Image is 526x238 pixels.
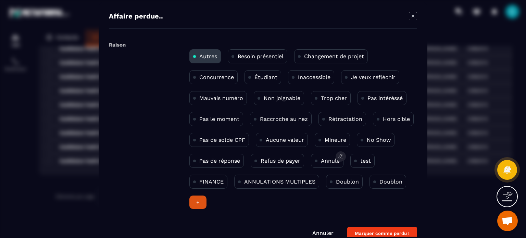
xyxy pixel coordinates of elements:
p: Inaccessible [298,74,330,80]
p: Raccroche au nez [260,116,308,122]
div: + [189,196,206,209]
p: Hors cible [383,116,410,122]
p: Doublon [379,178,402,185]
p: Étudiant [254,74,277,80]
p: Doublon [336,178,359,185]
p: Changement de projet [304,53,364,60]
a: Annuler [312,230,334,236]
p: Mauvais numéro [199,95,243,101]
p: Pas le moment [199,116,239,122]
p: Pas de solde CPF [199,137,245,143]
p: Aucune valeur [266,137,304,143]
p: Rétractation [328,116,362,122]
p: Pas intéréssé [367,95,403,101]
p: Trop cher [321,95,347,101]
p: ANNULATIONS MULTIPLES [244,178,315,185]
h4: Affaire perdue.. [109,12,163,22]
p: test [360,158,371,164]
p: Annulé [321,158,340,164]
p: Mineure [325,137,346,143]
p: Besoin présentiel [238,53,284,60]
p: Pas de réponse [199,158,240,164]
label: Raison [109,42,126,48]
p: Je veux réfléchir [351,74,396,80]
p: No Show [367,137,391,143]
p: Concurrence [199,74,234,80]
p: FINANCE [199,178,224,185]
div: Ouvrir le chat [497,211,518,231]
p: Autres [199,53,217,60]
p: Refus de payer [261,158,300,164]
p: Non joignable [264,95,300,101]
